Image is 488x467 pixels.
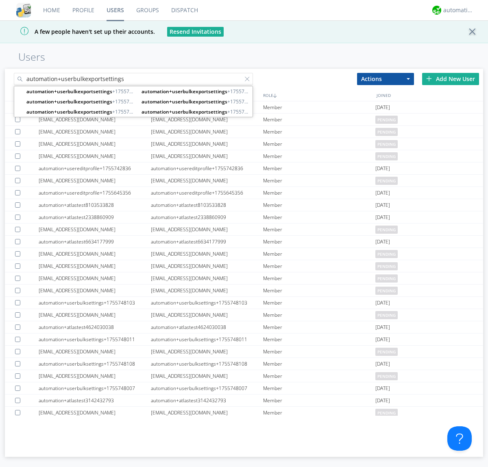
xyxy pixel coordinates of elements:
[375,382,390,395] span: [DATE]
[375,321,390,333] span: [DATE]
[375,152,398,160] span: pending
[39,260,151,272] div: [EMAIL_ADDRESS][DOMAIN_NAME]
[422,73,479,85] div: Add New User
[375,348,398,356] span: pending
[151,309,263,321] div: [EMAIL_ADDRESS][DOMAIN_NAME]
[443,6,474,14] div: automation+atlas
[39,126,151,138] div: [EMAIL_ADDRESS][DOMAIN_NAME]
[142,88,227,95] strong: automation+userbulkexportsettings
[39,187,151,199] div: automation+usereditprofile+1755645356
[5,175,483,187] a: [EMAIL_ADDRESS][DOMAIN_NAME][EMAIL_ADDRESS][DOMAIN_NAME]Memberpending
[357,73,414,85] button: Actions
[39,236,151,248] div: automation+atlastest6634177999
[375,358,390,370] span: [DATE]
[375,187,390,199] span: [DATE]
[151,175,263,186] div: [EMAIL_ADDRESS][DOMAIN_NAME]
[263,370,375,382] div: Member
[5,236,483,248] a: automation+atlastest6634177999automation+atlastest6634177999Member[DATE]
[5,199,483,211] a: automation+atlastest8103533828automation+atlastest8103533828Member[DATE]
[151,272,263,284] div: [EMAIL_ADDRESS][DOMAIN_NAME]
[167,27,224,37] button: Resend Invitations
[151,260,263,272] div: [EMAIL_ADDRESS][DOMAIN_NAME]
[142,108,251,116] span: +1755748169
[39,297,151,309] div: automation+userbulksettings+1755748103
[151,358,263,370] div: automation+userbulksettings+1755748108
[151,187,263,199] div: automation+usereditprofile+1755645356
[375,333,390,346] span: [DATE]
[39,211,151,223] div: automation+atlastest2338860909
[39,321,151,333] div: automation+atlastest4624030038
[39,309,151,321] div: [EMAIL_ADDRESS][DOMAIN_NAME]
[5,126,483,138] a: [EMAIL_ADDRESS][DOMAIN_NAME][EMAIL_ADDRESS][DOMAIN_NAME]Memberpending
[375,162,390,175] span: [DATE]
[5,370,483,382] a: [EMAIL_ADDRESS][DOMAIN_NAME][EMAIL_ADDRESS][DOMAIN_NAME]Memberpending
[263,382,375,394] div: Member
[263,248,375,260] div: Member
[151,346,263,357] div: [EMAIL_ADDRESS][DOMAIN_NAME]
[39,248,151,260] div: [EMAIL_ADDRESS][DOMAIN_NAME]
[5,407,483,419] a: [EMAIL_ADDRESS][DOMAIN_NAME][EMAIL_ADDRESS][DOMAIN_NAME]Memberpending
[26,108,112,115] strong: automation+userbulkexportsettings
[5,101,483,114] a: [PERSON_NAME][EMAIL_ADDRESS][DOMAIN_NAME]Member[DATE]
[39,407,151,419] div: [EMAIL_ADDRESS][DOMAIN_NAME]
[39,138,151,150] div: [EMAIL_ADDRESS][DOMAIN_NAME]
[375,262,398,270] span: pending
[375,274,398,283] span: pending
[39,382,151,394] div: automation+userbulksettings+1755748007
[263,321,375,333] div: Member
[5,224,483,236] a: [EMAIL_ADDRESS][DOMAIN_NAME][EMAIL_ADDRESS][DOMAIN_NAME]Memberpending
[263,101,375,113] div: Member
[39,114,151,125] div: [EMAIL_ADDRESS][DOMAIN_NAME]
[263,395,375,406] div: Member
[375,409,398,417] span: pending
[39,224,151,235] div: [EMAIL_ADDRESS][DOMAIN_NAME]
[375,395,390,407] span: [DATE]
[39,346,151,357] div: [EMAIL_ADDRESS][DOMAIN_NAME]
[151,211,263,223] div: automation+atlastest2338860909
[151,333,263,345] div: automation+userbulksettings+1755748011
[16,3,31,18] img: cddb5a64eb264b2086981ab96f4c1ba7
[151,248,263,260] div: [EMAIL_ADDRESS][DOMAIN_NAME]
[261,89,375,101] div: ROLE
[5,272,483,285] a: [EMAIL_ADDRESS][DOMAIN_NAME][EMAIL_ADDRESS][DOMAIN_NAME]Memberpending
[142,98,227,105] strong: automation+userbulkexportsettings
[263,333,375,345] div: Member
[426,76,432,81] img: plus.svg
[142,108,227,115] strong: automation+userbulkexportsettings
[263,236,375,248] div: Member
[375,177,398,185] span: pending
[5,260,483,272] a: [EMAIL_ADDRESS][DOMAIN_NAME][EMAIL_ADDRESS][DOMAIN_NAME]Memberpending
[263,297,375,309] div: Member
[263,114,375,125] div: Member
[14,73,253,85] input: Search users
[151,370,263,382] div: [EMAIL_ADDRESS][DOMAIN_NAME]
[375,250,398,258] span: pending
[39,358,151,370] div: automation+userbulksettings+1755748108
[375,287,398,295] span: pending
[5,211,483,224] a: automation+atlastest2338860909automation+atlastest2338860909Member[DATE]
[26,108,135,116] span: +1755748169
[26,88,112,95] strong: automation+userbulkexportsettings
[375,236,390,248] span: [DATE]
[151,382,263,394] div: automation+userbulksettings+1755748007
[5,114,483,126] a: [EMAIL_ADDRESS][DOMAIN_NAME][EMAIL_ADDRESS][DOMAIN_NAME]Memberpending
[375,311,398,319] span: pending
[375,226,398,234] span: pending
[39,395,151,406] div: automation+atlastest3142432793
[39,272,151,284] div: [EMAIL_ADDRESS][DOMAIN_NAME]
[26,88,135,95] span: +1755748164
[263,260,375,272] div: Member
[151,199,263,211] div: automation+atlastest8103533828
[39,175,151,186] div: [EMAIL_ADDRESS][DOMAIN_NAME]
[5,297,483,309] a: automation+userbulksettings+1755748103automation+userbulksettings+1755748103Member[DATE]
[151,395,263,406] div: automation+atlastest3142432793
[263,162,375,174] div: Member
[5,358,483,370] a: automation+userbulksettings+1755748108automation+userbulksettings+1755748108Member[DATE]
[151,321,263,333] div: automation+atlastest4624030038
[5,248,483,260] a: [EMAIL_ADDRESS][DOMAIN_NAME][EMAIL_ADDRESS][DOMAIN_NAME]Memberpending
[263,211,375,223] div: Member
[5,333,483,346] a: automation+userbulksettings+1755748011automation+userbulksettings+1755748011Member[DATE]
[39,162,151,174] div: automation+usereditprofile+1755742836
[263,272,375,284] div: Member
[375,116,398,124] span: pending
